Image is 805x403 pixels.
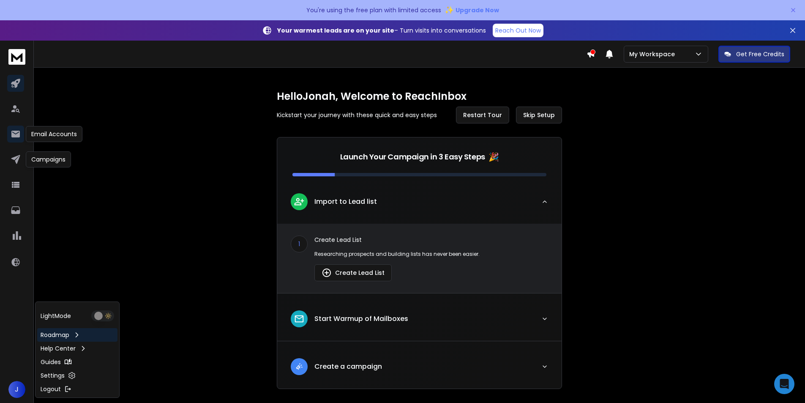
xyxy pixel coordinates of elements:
[516,107,562,123] button: Skip Setup
[306,6,441,14] p: You're using the free plan with limited access
[294,361,305,372] img: lead
[291,236,308,252] div: 1
[41,385,61,393] p: Logout
[8,381,25,398] button: J
[41,371,65,380] p: Settings
[8,49,25,65] img: logo
[41,331,69,339] p: Roadmap
[277,90,562,103] h1: Hello Jonah , Welcome to ReachInbox
[26,126,82,142] div: Email Accounts
[314,314,408,324] p: Start Warmup of Mailboxes
[718,46,790,63] button: Get Free Credits
[277,224,562,293] div: leadImport to Lead list
[456,107,509,123] button: Restart Tour
[277,351,562,389] button: leadCreate a campaign
[314,362,382,372] p: Create a campaign
[322,268,332,278] img: lead
[277,26,394,35] strong: Your warmest leads are on your site
[277,186,562,224] button: leadImport to Lead list
[314,264,392,281] button: Create Lead List
[340,151,485,163] p: Launch Your Campaign in 3 Easy Steps
[523,111,555,119] span: Skip Setup
[41,358,61,366] p: Guides
[277,111,437,119] p: Kickstart your journey with these quick and easy steps
[41,312,71,320] p: Light Mode
[488,151,499,163] span: 🎉
[774,374,794,394] div: Open Intercom Messenger
[445,4,454,16] span: ✨
[629,50,678,58] p: My Workspace
[495,26,541,35] p: Reach Out Now
[277,304,562,341] button: leadStart Warmup of Mailboxes
[294,196,305,207] img: lead
[314,236,548,244] p: Create Lead List
[41,344,76,353] p: Help Center
[445,2,499,19] button: ✨Upgrade Now
[493,24,543,37] a: Reach Out Now
[26,151,71,167] div: Campaigns
[314,251,548,258] p: Researching prospects and building lists has never been easier.
[456,6,499,14] span: Upgrade Now
[37,328,117,342] a: Roadmap
[37,369,117,382] a: Settings
[37,355,117,369] a: Guides
[277,26,486,35] p: – Turn visits into conversations
[294,313,305,324] img: lead
[314,197,377,207] p: Import to Lead list
[736,50,784,58] p: Get Free Credits
[37,342,117,355] a: Help Center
